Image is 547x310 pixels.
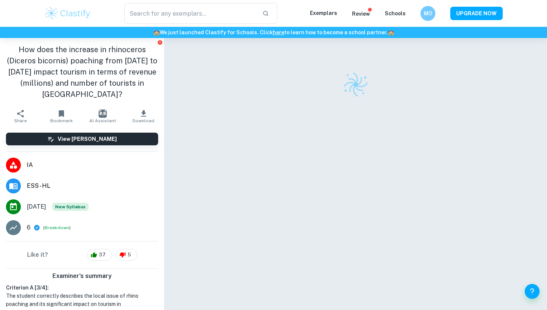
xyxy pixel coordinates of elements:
[41,106,82,127] button: Bookmark
[87,249,112,261] div: 37
[450,7,503,20] button: UPGRADE NOW
[45,224,69,231] button: Breakdown
[157,39,163,45] button: Report issue
[44,6,92,21] img: Clastify logo
[273,29,284,35] a: here
[99,110,107,118] img: AI Assistant
[52,203,89,211] span: New Syllabus
[525,284,540,299] button: Help and Feedback
[132,118,154,123] span: Download
[82,106,123,127] button: AI Assistant
[27,223,31,232] p: 6
[153,29,160,35] span: 🏫
[52,203,89,211] div: Starting from the May 2026 session, the ESS IA requirements have changed. We created this exempla...
[116,249,137,261] div: 5
[50,118,73,123] span: Bookmark
[420,6,435,21] button: MO
[3,272,161,281] h6: Examiner's summary
[95,251,110,259] span: 37
[43,224,71,231] span: ( )
[385,10,406,16] a: Schools
[27,161,158,170] span: IA
[123,106,164,127] button: Download
[6,133,158,145] button: View [PERSON_NAME]
[352,10,370,18] p: Review
[14,118,27,123] span: Share
[89,118,116,123] span: AI Assistant
[27,202,46,211] span: [DATE]
[6,44,158,100] h1: How does the increase in rhinoceros (Diceros bicornis) poaching from [DATE] to [DATE] impact tour...
[388,29,394,35] span: 🏫
[124,251,135,259] span: 5
[27,250,48,259] h6: Like it?
[341,70,370,99] img: Clastify logo
[6,284,158,292] h6: Criterion A [ 3 / 4 ]:
[424,9,432,18] h6: MO
[27,181,158,190] span: ESS - HL
[310,9,337,17] p: Exemplars
[1,28,546,37] h6: We just launched Clastify for Schools. Click to learn how to become a school partner.
[124,3,256,24] input: Search for any exemplars...
[58,135,117,143] h6: View [PERSON_NAME]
